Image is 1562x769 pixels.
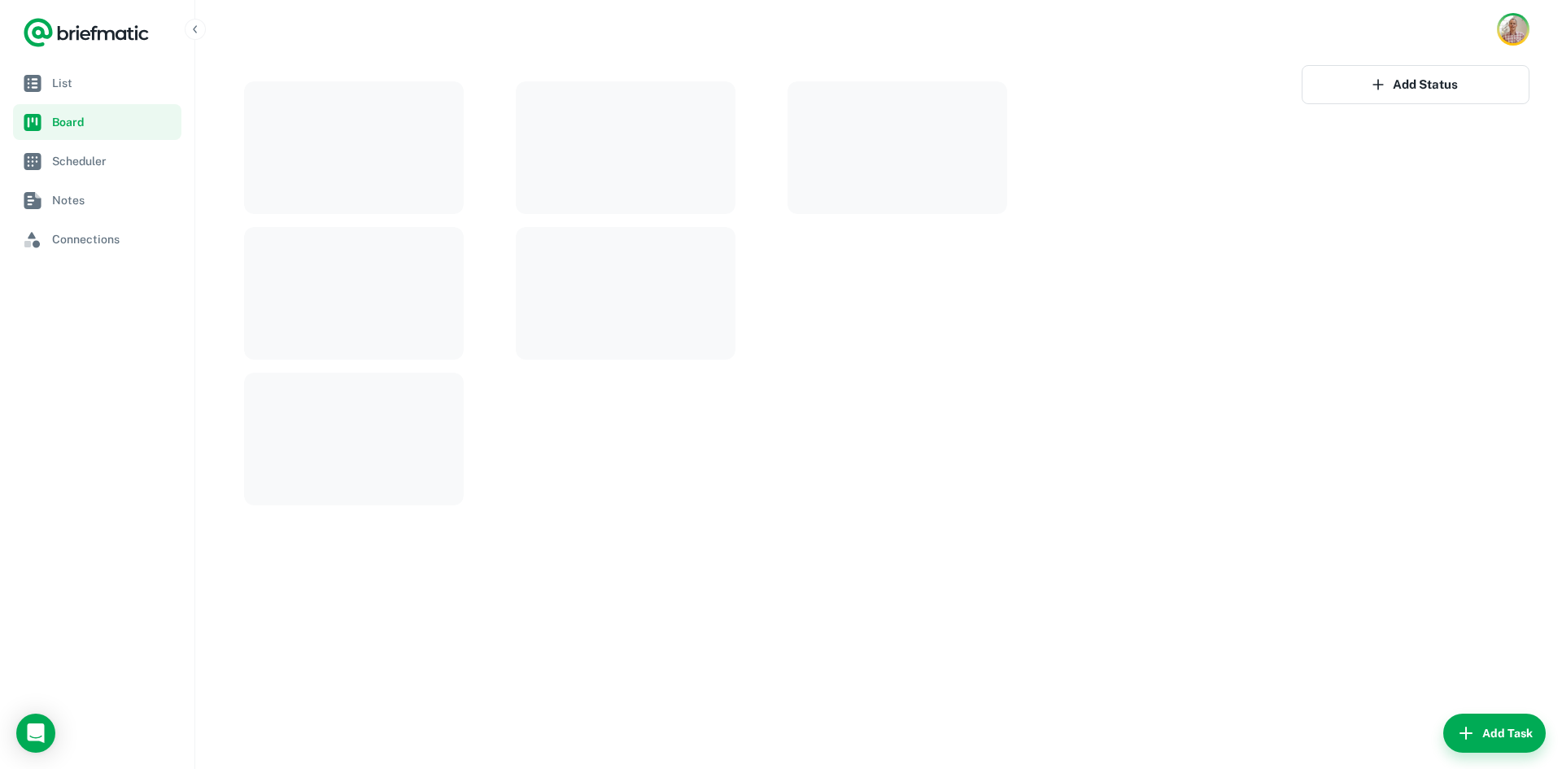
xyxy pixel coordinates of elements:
[1497,13,1529,46] button: Account button
[52,74,175,92] span: List
[52,191,175,209] span: Notes
[13,182,181,218] a: Notes
[13,65,181,101] a: List
[52,152,175,170] span: Scheduler
[52,230,175,248] span: Connections
[23,16,150,49] a: Logo
[52,113,175,131] span: Board
[13,221,181,257] a: Connections
[13,143,181,179] a: Scheduler
[1302,65,1529,104] button: Add Status
[1499,15,1527,43] img: Rob Mark
[1443,714,1546,753] button: Add Task
[16,714,55,753] div: Load Chat
[13,104,181,140] a: Board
